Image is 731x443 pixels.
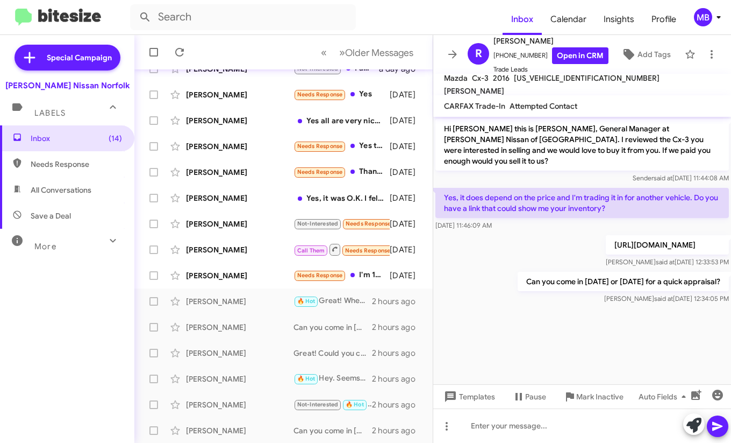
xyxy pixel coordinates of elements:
[372,425,424,436] div: 2 hours ago
[372,296,424,307] div: 2 hours ago
[630,387,699,406] button: Auto Fields
[47,52,112,63] span: Special Campaign
[444,101,505,111] span: CARFAX Trade-In
[31,185,91,195] span: All Conversations
[186,89,293,100] div: [PERSON_NAME]
[390,270,424,281] div: [DATE]
[639,387,690,406] span: Auto Fields
[606,235,729,255] p: [URL][DOMAIN_NAME]
[633,174,729,182] span: Sender [DATE] 11:44:08 AM
[315,41,420,64] nav: Page navigation example
[293,243,390,256] div: Inbound Call
[612,45,679,64] button: Add Tags
[685,8,719,26] button: MB
[390,167,424,178] div: [DATE]
[442,387,495,406] span: Templates
[31,133,122,144] span: Inbox
[293,115,390,126] div: Yes all are very nice and helpful. Just could not come to a meeting of the minds this go round. M...
[390,219,424,229] div: [DATE]
[321,46,327,59] span: «
[643,4,685,35] a: Profile
[186,193,293,203] div: [PERSON_NAME]
[518,272,729,291] p: Can you come in [DATE] or [DATE] for a quick appraisal?
[293,269,390,282] div: I'm 150 miles away
[435,188,729,218] p: Yes, it does depend on the price and I'm trading it in for another vehicle. Do you have a link th...
[345,47,413,59] span: Older Messages
[493,73,510,83] span: 2016
[314,41,333,64] button: Previous
[503,4,542,35] a: Inbox
[297,91,343,98] span: Needs Response
[293,425,372,436] div: Can you come in [DATE] or [DATE] to go over options?
[297,247,325,254] span: Call Them
[435,119,729,171] p: Hi [PERSON_NAME] this is [PERSON_NAME], General Manager at [PERSON_NAME] Nissan of [GEOGRAPHIC_DA...
[433,387,504,406] button: Templates
[293,295,372,307] div: Great! When works best for you to come in?
[444,73,468,83] span: Mazda
[475,45,482,62] span: R
[34,108,66,118] span: Labels
[15,45,120,71] a: Special Campaign
[293,88,390,101] div: Yes
[606,258,729,266] span: [PERSON_NAME] [DATE] 12:33:53 PM
[186,270,293,281] div: [PERSON_NAME]
[34,242,56,251] span: More
[297,401,339,408] span: Not-Interested
[555,387,632,406] button: Mark Inactive
[493,64,608,75] span: Trade Leads
[514,73,660,83] span: [US_VEHICLE_IDENTIFICATION_NUMBER]
[186,322,293,333] div: [PERSON_NAME]
[525,387,546,406] span: Pause
[293,322,372,333] div: Can you come in [DATE] or [DATE] for a quick appraisal?
[293,372,372,385] div: Hey. Seems like you keep missing your appointments with us. What is going on?
[372,348,424,358] div: 2 hours ago
[186,348,293,358] div: [PERSON_NAME]
[390,244,424,255] div: [DATE]
[297,272,343,279] span: Needs Response
[186,244,293,255] div: [PERSON_NAME]
[604,294,729,303] span: [PERSON_NAME] [DATE] 12:34:05 PM
[293,193,390,203] div: Yes, it was O.K. I felt a bit rushed but it was fine.
[595,4,643,35] a: Insights
[390,193,424,203] div: [DATE]
[345,247,391,254] span: Needs Response
[390,115,424,126] div: [DATE]
[186,167,293,178] div: [PERSON_NAME]
[542,4,595,35] a: Calendar
[435,221,492,229] span: [DATE] 11:46:09 AM
[186,399,293,410] div: [PERSON_NAME]
[694,8,712,26] div: MB
[372,374,424,384] div: 2 hours ago
[493,47,608,64] span: [PHONE_NUMBER]
[186,219,293,229] div: [PERSON_NAME]
[293,217,390,230] div: Apparently you guys really don't actually care what I thought about our visit. Guess I was expect...
[130,4,356,30] input: Search
[5,80,130,91] div: [PERSON_NAME] Nissan Norfolk
[297,375,316,382] span: 🔥 Hot
[186,141,293,152] div: [PERSON_NAME]
[372,399,424,410] div: 2 hours ago
[109,133,122,144] span: (14)
[186,296,293,307] div: [PERSON_NAME]
[333,41,420,64] button: Next
[504,387,555,406] button: Pause
[346,220,391,227] span: Needs Response
[390,141,424,152] div: [DATE]
[297,220,339,227] span: Not-Interested
[186,374,293,384] div: [PERSON_NAME]
[186,425,293,436] div: [PERSON_NAME]
[576,387,623,406] span: Mark Inactive
[293,166,390,178] div: Thank you! No unfortunately, it was not of any help, and lots of promises that were broken
[656,258,675,266] span: said at
[293,398,372,411] div: Hello. We market your account inactive for you. Let us know if you need anything else.
[293,140,390,152] div: Yes thanks so much I appreciate you all great job 👍
[510,101,577,111] span: Attempted Contact
[31,210,71,221] span: Save a Deal
[444,86,504,96] span: [PERSON_NAME]
[186,115,293,126] div: [PERSON_NAME]
[293,348,372,358] div: Great! Could you come in [DATE] or [DATE] for a quick appraisal?
[493,34,608,47] span: [PERSON_NAME]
